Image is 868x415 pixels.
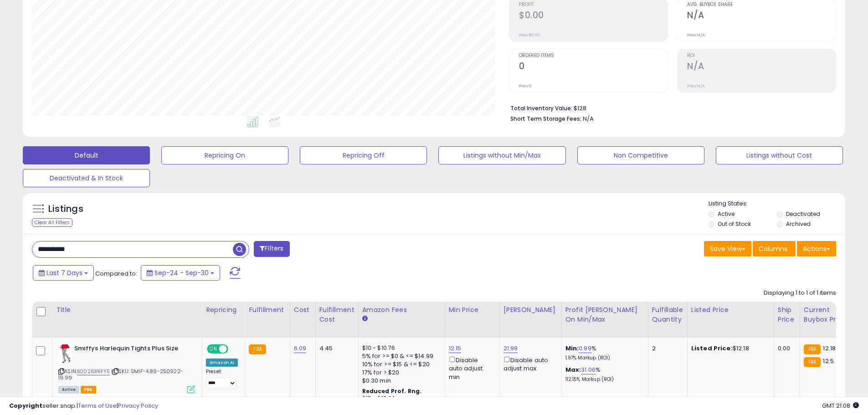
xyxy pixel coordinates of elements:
li: $128 [510,102,829,113]
button: Actions [797,241,836,256]
div: Profit [PERSON_NAME] on Min/Max [565,305,644,324]
span: Avg. Buybox Share [687,2,836,7]
span: Profit [519,2,668,7]
span: All listings currently available for purchase on Amazon [58,386,79,394]
div: Current Buybox Price [804,305,851,324]
label: Active [718,210,734,218]
span: 2025-10-11 21:08 GMT [822,401,859,410]
small: Prev: N/A [687,83,705,89]
button: Sep-24 - Sep-30 [141,265,220,281]
img: 41w+GG91w4L._SL40_.jpg [58,344,72,363]
div: Clear All Filters [32,218,72,227]
div: Ship Price [778,305,796,324]
button: Last 7 Days [33,265,94,281]
a: 21.99 [503,344,518,353]
button: Listings without Min/Max [438,146,565,164]
div: 10% for >= $15 & <= $20 [362,360,438,369]
div: $10 - $10.76 [362,344,438,352]
div: $15 - $15.83 [362,395,438,403]
span: Compared to: [95,269,137,278]
div: Min Price [449,305,496,315]
span: OFF [227,345,241,353]
div: Amazon AI [206,359,238,367]
b: Max: [565,365,581,374]
b: Smiffys Harlequin Tights Plus Size [74,344,185,355]
span: 12.5 [823,357,834,365]
div: Fulfillment [249,305,286,315]
a: 31.06 [581,365,596,374]
label: Deactivated [786,210,820,218]
a: Terms of Use [78,401,117,410]
span: | SKU: SMIF-4.89-250922-19.99 [58,368,183,381]
button: Default [23,146,150,164]
button: Non Competitive [577,146,704,164]
div: 5% for >= $0 & <= $14.99 [362,352,438,360]
h2: N/A [687,10,836,22]
div: Title [56,305,198,315]
div: Repricing [206,305,241,315]
a: 6.09 [294,344,307,353]
span: ROI [687,53,836,58]
b: Reduced Prof. Rng. [362,387,422,395]
a: 0.99 [579,344,591,353]
div: Fulfillable Quantity [652,305,683,324]
div: 4.45 [319,344,351,353]
div: $12.18 [691,344,767,353]
div: $0.30 min [362,377,438,385]
span: ON [208,345,219,353]
div: Amazon Fees [362,305,441,315]
div: Listed Price [691,305,770,315]
div: % [565,366,641,383]
div: 17% for > $20 [362,369,438,377]
span: Last 7 Days [46,268,82,277]
b: Total Inventory Value: [510,104,572,112]
a: 12.15 [449,344,462,353]
span: Ordered Items [519,53,668,58]
div: ASIN: [58,344,195,392]
div: Preset: [206,369,238,389]
button: Repricing Off [300,146,427,164]
p: 1.97% Markup (ROI) [565,355,641,361]
small: Prev: 0 [519,83,532,89]
div: Disable auto adjust min [449,355,493,381]
button: Listings without Cost [716,146,843,164]
h2: $0.00 [519,10,668,22]
span: 12.18 [823,344,836,353]
div: 2 [652,344,680,353]
small: FBA [804,344,821,354]
label: Archived [786,220,811,228]
small: Prev: N/A [687,32,705,38]
span: Sep-24 - Sep-30 [154,268,209,277]
div: Displaying 1 to 1 of 1 items [764,289,836,297]
small: FBA [249,344,266,354]
div: seller snap | | [9,402,158,410]
small: FBA [804,357,821,367]
span: Columns [759,244,787,253]
div: Fulfillment Cost [319,305,354,324]
small: Prev: $0.00 [519,32,540,38]
b: Short Term Storage Fees: [510,115,581,123]
div: % [565,344,641,361]
h2: N/A [687,61,836,73]
div: Cost [294,305,312,315]
b: Listed Price: [691,344,733,353]
button: Repricing On [161,146,288,164]
button: Filters [254,241,289,257]
h2: 0 [519,61,668,73]
div: [PERSON_NAME] [503,305,558,315]
button: Save View [704,241,751,256]
span: N/A [583,114,594,123]
div: Disable auto adjust max [503,355,555,373]
a: B0026RRFYE [77,368,110,375]
h5: Listings [48,203,83,215]
label: Out of Stock [718,220,751,228]
button: Deactivated & In Stock [23,169,150,187]
p: 112.15% Markup (ROI) [565,376,641,383]
a: Privacy Policy [118,401,158,410]
th: The percentage added to the cost of goods (COGS) that forms the calculator for Min & Max prices. [561,302,648,338]
small: Amazon Fees. [362,315,368,323]
span: FBA [81,386,96,394]
div: 0.00 [778,344,793,353]
strong: Copyright [9,401,42,410]
p: Listing States: [709,200,845,208]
